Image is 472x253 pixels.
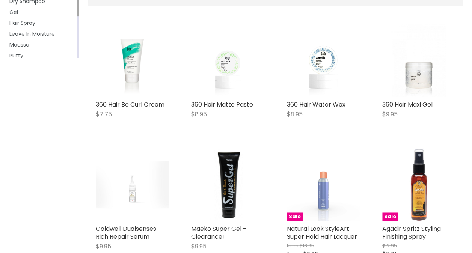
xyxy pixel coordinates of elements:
span: $7.75 [96,110,112,119]
a: Gel [9,8,75,16]
img: Natural Look StyleArt Super Hold Hair Lacquer [287,148,360,221]
img: 360 Hair Maxi Gel [391,24,446,97]
span: $9.95 [382,110,398,119]
a: Leave In Moisture [9,30,75,38]
a: 360 Hair Matte Paste [191,100,253,109]
img: 360 Hair Be Curl Cream [112,24,152,97]
a: 360 Hair Maxi Gel [382,100,433,109]
span: Sale [287,212,303,221]
span: Mousse [9,41,29,48]
span: $12.95 [382,242,397,249]
span: $13.95 [300,242,314,249]
a: Maeko Super Gel - Clearance! [191,224,246,241]
img: 360 Hair Water Wax [296,24,351,97]
a: 360 Hair Water Wax [287,24,360,97]
span: $9.95 [191,242,207,251]
img: 360 Hair Matte Paste [201,24,255,97]
img: Goldwell Dualsenses Rich Repair Serum [96,161,169,208]
a: Goldwell Dualsenses Rich Repair Serum [96,224,156,241]
a: Maeko Super Gel - Clearance! [191,148,264,221]
a: 360 Hair Be Curl Cream [96,24,169,97]
span: Sale [382,212,398,221]
a: Goldwell Dualsenses Rich Repair Serum [96,148,169,221]
span: $8.95 [191,110,207,119]
span: $9.95 [96,242,111,251]
img: Maeko Super Gel - Clearance! [207,148,248,221]
a: Putty [9,51,75,60]
span: Hair Spray [9,19,35,27]
span: Leave In Moisture [9,30,55,38]
a: 360 Hair Water Wax [287,100,345,109]
a: Agadir Spritz Styling Finishing Spray [382,224,441,241]
a: 360 Hair Maxi Gel [382,24,455,97]
span: Gel [9,8,18,16]
span: $8.95 [287,110,303,119]
a: Natural Look StyleArt Super Hold Hair Lacquer [287,224,357,241]
img: Agadir Spritz Styling Finishing Spray [394,148,443,221]
a: 360 Hair Be Curl Cream [96,100,164,109]
a: Hair Spray [9,19,75,27]
span: Putty [9,52,23,59]
a: Mousse [9,41,75,49]
a: Agadir Spritz Styling Finishing SpraySale [382,148,455,221]
a: 360 Hair Matte Paste [191,24,264,97]
span: from [287,242,299,249]
a: Natural Look StyleArt Super Hold Hair LacquerSale [287,148,360,221]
